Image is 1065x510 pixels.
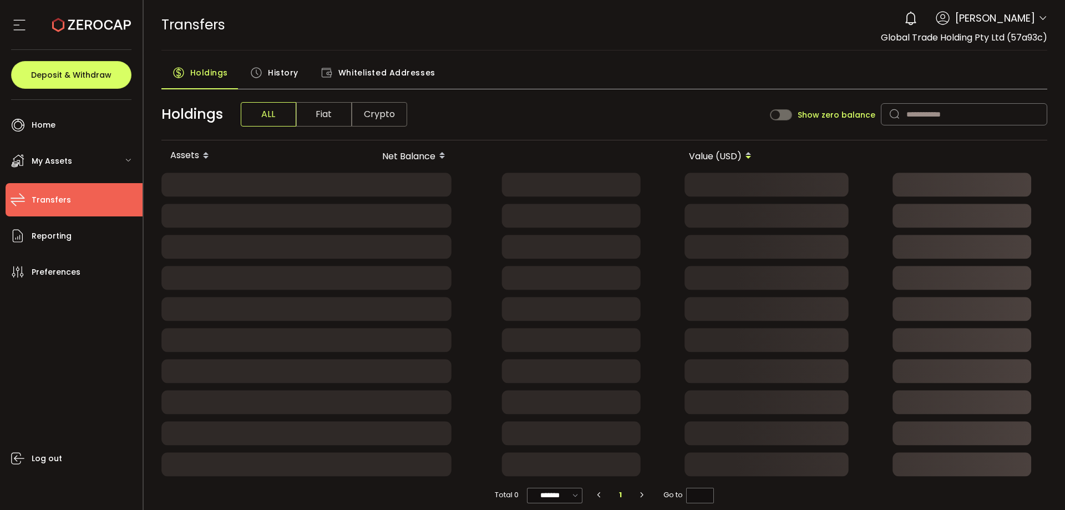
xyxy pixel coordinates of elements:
[32,451,62,467] span: Log out
[11,61,131,89] button: Deposit & Withdraw
[798,111,875,119] span: Show zero balance
[936,390,1065,510] iframe: Chat Widget
[495,487,519,503] span: Total 0
[241,102,296,127] span: ALL
[31,71,111,79] span: Deposit & Withdraw
[338,62,435,84] span: Whitelisted Addresses
[32,192,71,208] span: Transfers
[352,102,407,127] span: Crypto
[611,487,631,503] li: 1
[301,147,454,165] div: Net Balance
[881,31,1047,44] span: Global Trade Holding Pty Ltd (57a93c)
[955,11,1035,26] span: [PERSON_NAME]
[190,62,228,84] span: Holdings
[32,228,72,244] span: Reporting
[607,147,760,165] div: Value (USD)
[32,153,72,169] span: My Assets
[161,147,301,165] div: Assets
[268,62,298,84] span: History
[296,102,352,127] span: Fiat
[32,117,55,133] span: Home
[32,264,80,280] span: Preferences
[161,15,225,34] span: Transfers
[663,487,714,503] span: Go to
[161,104,223,125] span: Holdings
